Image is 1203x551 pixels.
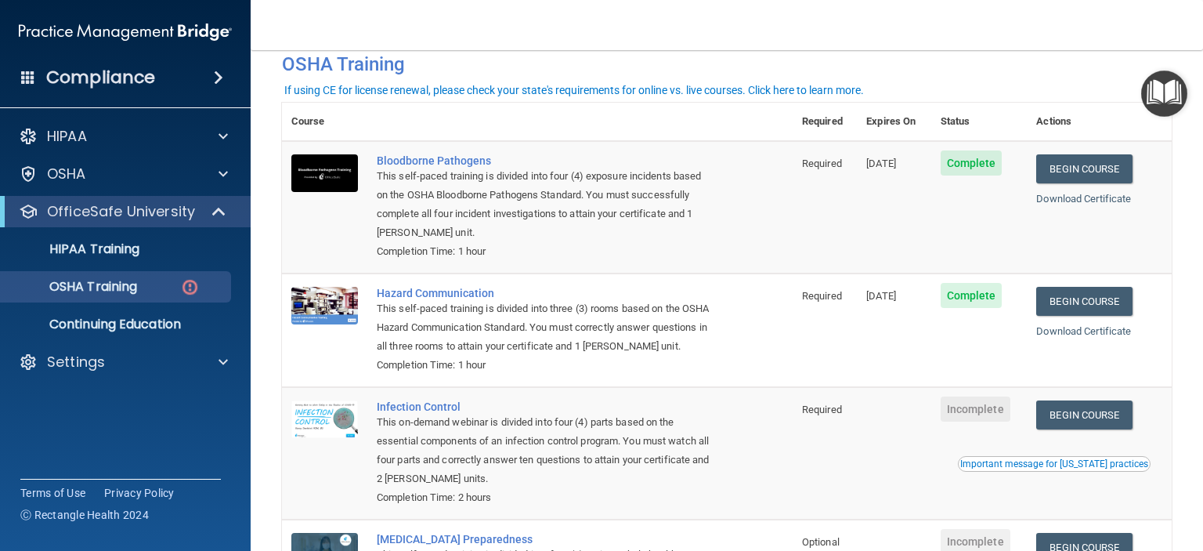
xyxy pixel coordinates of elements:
img: danger-circle.6113f641.png [180,277,200,297]
h4: OSHA Training [282,53,1172,75]
span: [DATE] [866,290,896,302]
a: Hazard Communication [377,287,714,299]
div: This self-paced training is divided into four (4) exposure incidents based on the OSHA Bloodborne... [377,167,714,242]
th: Required [793,103,857,141]
span: Optional [802,536,840,548]
p: Continuing Education [10,317,224,332]
a: Begin Course [1036,154,1132,183]
h4: Compliance [46,67,155,89]
button: If using CE for license renewal, please check your state's requirements for online vs. live cours... [282,82,866,98]
th: Expires On [857,103,930,141]
button: Open Resource Center [1141,71,1187,117]
div: If using CE for license renewal, please check your state's requirements for online vs. live cours... [284,85,864,96]
span: Incomplete [941,397,1010,422]
a: Download Certificate [1036,193,1131,205]
span: Required [802,404,842,415]
a: Begin Course [1036,287,1132,316]
p: OSHA [47,165,86,183]
a: Bloodborne Pathogens [377,154,714,167]
div: This on-demand webinar is divided into four (4) parts based on the essential components of an inf... [377,413,714,488]
p: OfficeSafe University [47,202,195,221]
th: Course [282,103,367,141]
a: [MEDICAL_DATA] Preparedness [377,533,714,546]
div: Completion Time: 1 hour [377,356,714,375]
a: Begin Course [1036,401,1132,430]
span: Complete [941,283,1002,308]
span: [DATE] [866,158,896,169]
a: Privacy Policy [104,485,175,501]
span: Required [802,158,842,169]
a: Terms of Use [20,485,85,501]
div: Completion Time: 2 hours [377,488,714,507]
th: Actions [1027,103,1172,141]
a: OfficeSafe University [19,202,227,221]
a: Settings [19,353,228,372]
div: Completion Time: 1 hour [377,242,714,261]
th: Status [931,103,1028,141]
p: OSHA Training [10,279,137,295]
p: HIPAA [47,127,87,146]
p: Settings [47,353,105,372]
div: This self-paced training is divided into three (3) rooms based on the OSHA Hazard Communication S... [377,299,714,356]
span: Required [802,290,842,302]
a: Infection Control [377,401,714,413]
a: Download Certificate [1036,325,1131,337]
p: HIPAA Training [10,241,139,257]
span: Ⓒ Rectangle Health 2024 [20,507,149,523]
a: OSHA [19,165,228,183]
a: HIPAA [19,127,228,146]
button: Read this if you are a dental practitioner in the state of CA [958,456,1151,472]
span: Complete [941,150,1002,176]
img: PMB logo [19,16,232,48]
div: Important message for [US_STATE] practices [960,459,1148,469]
